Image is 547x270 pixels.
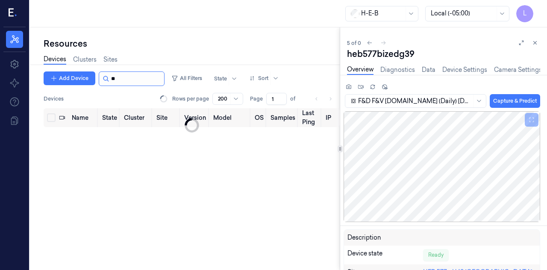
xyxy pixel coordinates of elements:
[347,249,423,261] div: Device state
[68,108,99,127] th: Name
[99,108,121,127] th: State
[44,55,66,65] a: Devices
[267,108,299,127] th: Samples
[380,65,415,74] a: Diagnostics
[299,108,323,127] th: Last Ping
[210,108,251,127] th: Model
[251,108,267,127] th: OS
[423,249,449,261] div: Ready
[347,48,540,60] div: heb577bizedg39
[347,65,373,75] a: Overview
[422,65,435,74] a: Data
[494,65,542,74] a: Camera Settings
[172,95,209,103] p: Rows per page
[490,94,540,108] button: Capture & Predict
[73,55,97,64] a: Clusters
[47,113,56,122] button: Select all
[516,5,533,22] button: L
[153,108,181,127] th: Site
[347,233,423,242] div: Description
[121,108,153,127] th: Cluster
[168,71,206,85] button: All Filters
[322,108,340,127] th: IP
[347,39,361,47] span: 5 of 0
[250,95,263,103] span: Page
[44,71,95,85] button: Add Device
[44,38,340,50] div: Resources
[103,55,118,64] a: Sites
[311,93,336,105] nav: pagination
[181,108,210,127] th: Version
[44,95,64,103] span: Devices
[442,65,487,74] a: Device Settings
[290,95,304,103] span: of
